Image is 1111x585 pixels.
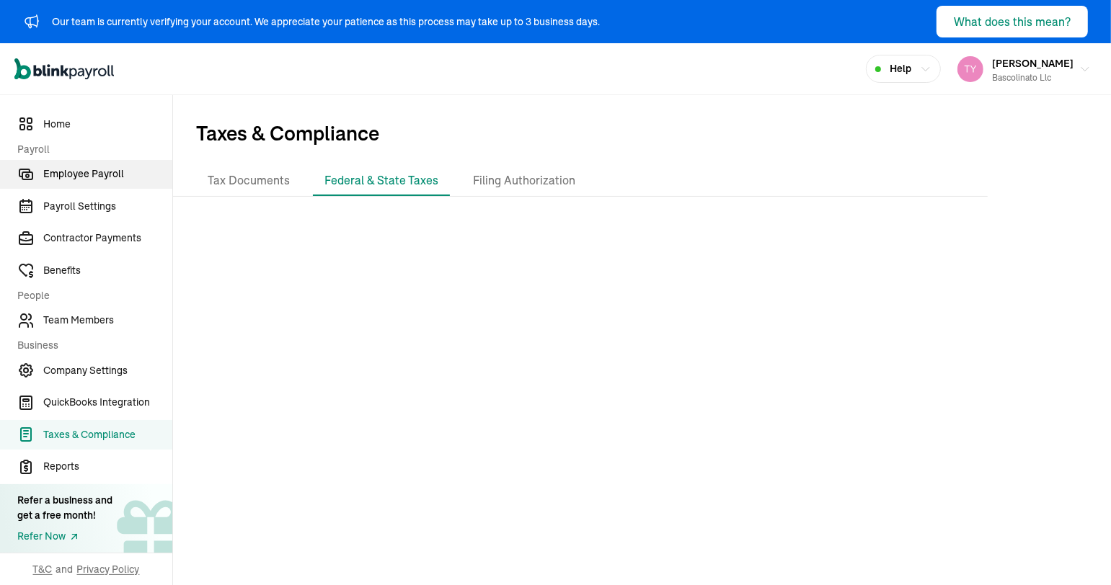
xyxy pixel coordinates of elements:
[14,48,114,90] nav: Global
[43,363,172,378] span: Company Settings
[866,55,941,83] button: Help
[77,562,140,576] span: Privacy Policy
[992,71,1074,84] div: bascolinato llc
[43,427,172,442] span: Taxes & Compliance
[33,562,53,576] span: T&C
[17,142,164,157] span: Payroll
[954,13,1071,30] div: What does this mean?
[43,395,172,410] span: QuickBooks Integration
[17,338,164,353] span: Business
[952,51,1097,87] button: [PERSON_NAME]bascolinato llc
[52,14,600,30] div: Our team is currently verifying your account. We appreciate your patience as this process may tak...
[890,61,911,76] span: Help
[937,6,1088,37] button: What does this mean?
[17,493,112,523] div: Refer a business and get a free month!
[992,57,1074,70] span: [PERSON_NAME]
[43,263,172,278] span: Benefits
[43,459,172,474] span: Reports
[43,117,172,132] span: Home
[43,231,172,246] span: Contractor Payments
[43,199,172,214] span: Payroll Settings
[17,288,164,303] span: People
[173,95,1111,166] span: Taxes & Compliance
[871,429,1111,585] iframe: Chat Widget
[461,166,587,196] li: Filing Authorization
[43,313,172,328] span: Team Members
[17,529,112,544] a: Refer Now
[196,166,301,196] li: Tax Documents
[313,166,450,196] li: Federal & State Taxes
[43,166,172,182] span: Employee Payroll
